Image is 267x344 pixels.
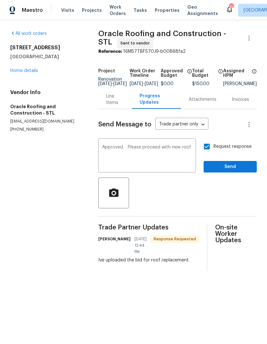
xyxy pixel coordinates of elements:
span: - [98,82,127,86]
span: Tasks [133,8,147,12]
span: Sent to vendor [120,40,152,46]
span: On-site Worker Updates [215,224,257,244]
span: Visits [61,7,74,13]
h5: [GEOGRAPHIC_DATA] [10,53,83,60]
h6: [PERSON_NAME] [98,236,131,242]
span: [DATE] [130,82,143,86]
p: [PHONE_NUMBER] [10,127,83,132]
div: 11 [229,4,233,10]
button: Send [204,161,257,173]
span: $0.00 [161,82,174,86]
span: Properties [155,7,180,13]
h5: Oracle Roofing and Construction - STL [10,103,83,116]
div: 16M57TBFS70J9-b00868fa2 [98,48,257,55]
h5: Total Budget [192,69,216,78]
span: The total cost of line items that have been proposed by Opendoor. This sum includes line items th... [218,69,223,82]
span: - [130,82,158,86]
b: Reference: [98,49,122,54]
h5: Assigned HPM [223,69,250,78]
div: Invoices [232,96,249,103]
span: Maestro [22,7,43,13]
span: Projects [82,7,102,13]
div: Progress Updates [140,93,174,106]
div: Ive uploaded the bid for roof replacement. [98,257,199,263]
h4: Vendor Info [10,89,83,96]
span: [DATE] [98,82,112,86]
h5: Work Order Timeline [130,69,161,78]
span: Response Requested [151,236,198,242]
p: [EMAIL_ADDRESS][DOMAIN_NAME] [10,119,83,124]
textarea: Approved. Please proceed with new roof [102,145,192,167]
span: Oracle Roofing and Construction - STL [98,30,226,46]
span: $150.00 [192,82,209,86]
a: Home details [10,68,38,73]
span: Send [209,163,252,171]
h5: Project [98,69,115,73]
div: Attachments [189,96,216,103]
div: Line Items [106,93,124,106]
div: Trade partner only [155,119,208,130]
span: Renovation [98,77,127,86]
span: The total cost of line items that have been approved by both Opendoor and the Trade Partner. This... [187,69,192,82]
span: Send Message to [98,121,151,128]
span: [DATE] 12:44 PM [134,236,147,255]
a: All work orders [10,31,47,36]
span: Geo Assignments [187,4,218,17]
span: [DATE] [145,82,158,86]
span: The hpm assigned to this work order. [252,69,257,82]
span: Request response [214,143,252,150]
h5: Approved Budget [161,69,185,78]
div: [PERSON_NAME] [223,82,257,86]
span: Trade Partner Updates [98,224,199,231]
h2: [STREET_ADDRESS] [10,44,83,51]
span: [DATE] [113,82,127,86]
span: Work Orders [109,4,126,17]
